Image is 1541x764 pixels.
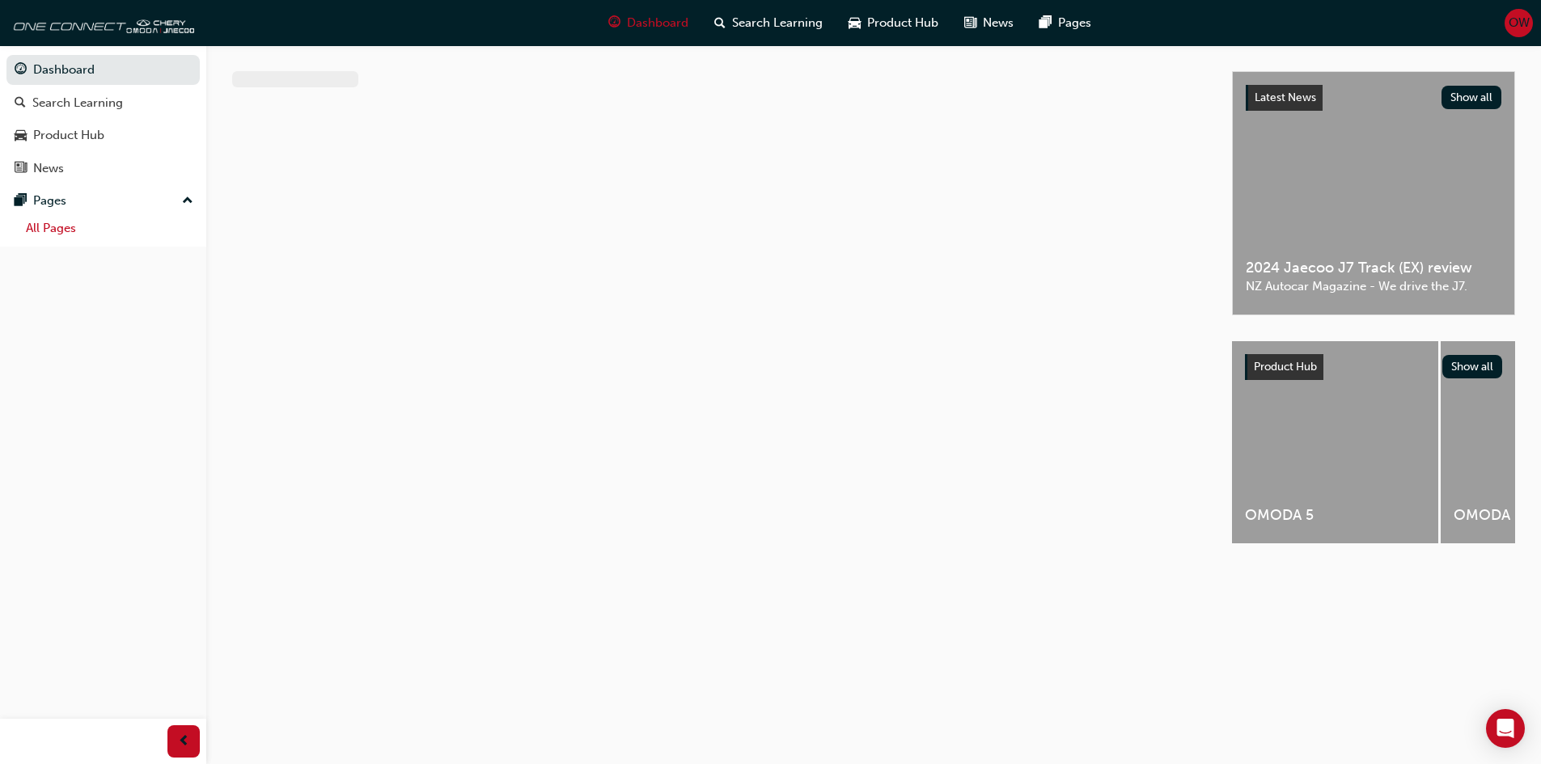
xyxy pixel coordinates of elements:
span: car-icon [849,13,861,33]
div: Product Hub [33,126,104,145]
span: 2024 Jaecoo J7 Track (EX) review [1246,259,1501,277]
span: News [983,14,1014,32]
a: guage-iconDashboard [595,6,701,40]
div: News [33,159,64,178]
span: news-icon [964,13,976,33]
span: search-icon [714,13,726,33]
a: OMODA 5 [1232,341,1438,543]
span: Product Hub [1254,360,1317,374]
span: pages-icon [15,194,27,209]
span: OMODA 5 [1245,506,1425,525]
a: Latest NewsShow all [1246,85,1501,111]
button: OW [1505,9,1533,37]
span: Search Learning [732,14,823,32]
button: DashboardSearch LearningProduct HubNews [6,52,200,186]
span: OW [1509,14,1530,32]
span: Product Hub [867,14,938,32]
a: Product Hub [6,120,200,150]
span: search-icon [15,96,26,111]
div: Search Learning [32,94,123,112]
button: Pages [6,186,200,216]
span: Pages [1058,14,1091,32]
a: news-iconNews [951,6,1027,40]
a: search-iconSearch Learning [701,6,836,40]
button: Show all [1442,86,1502,109]
span: car-icon [15,129,27,143]
a: Product HubShow all [1245,354,1502,380]
span: up-icon [182,191,193,212]
a: News [6,154,200,184]
button: Show all [1442,355,1503,378]
span: prev-icon [178,732,190,752]
div: Open Intercom Messenger [1486,709,1525,748]
span: NZ Autocar Magazine - We drive the J7. [1246,277,1501,296]
a: car-iconProduct Hub [836,6,951,40]
span: guage-icon [608,13,620,33]
span: Latest News [1255,91,1316,104]
a: Dashboard [6,55,200,85]
span: Dashboard [627,14,688,32]
span: news-icon [15,162,27,176]
span: guage-icon [15,63,27,78]
a: All Pages [19,216,200,241]
a: Latest NewsShow all2024 Jaecoo J7 Track (EX) reviewNZ Autocar Magazine - We drive the J7. [1232,71,1515,315]
div: Pages [33,192,66,210]
img: oneconnect [8,6,194,39]
a: Search Learning [6,88,200,118]
a: pages-iconPages [1027,6,1104,40]
span: pages-icon [1039,13,1052,33]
